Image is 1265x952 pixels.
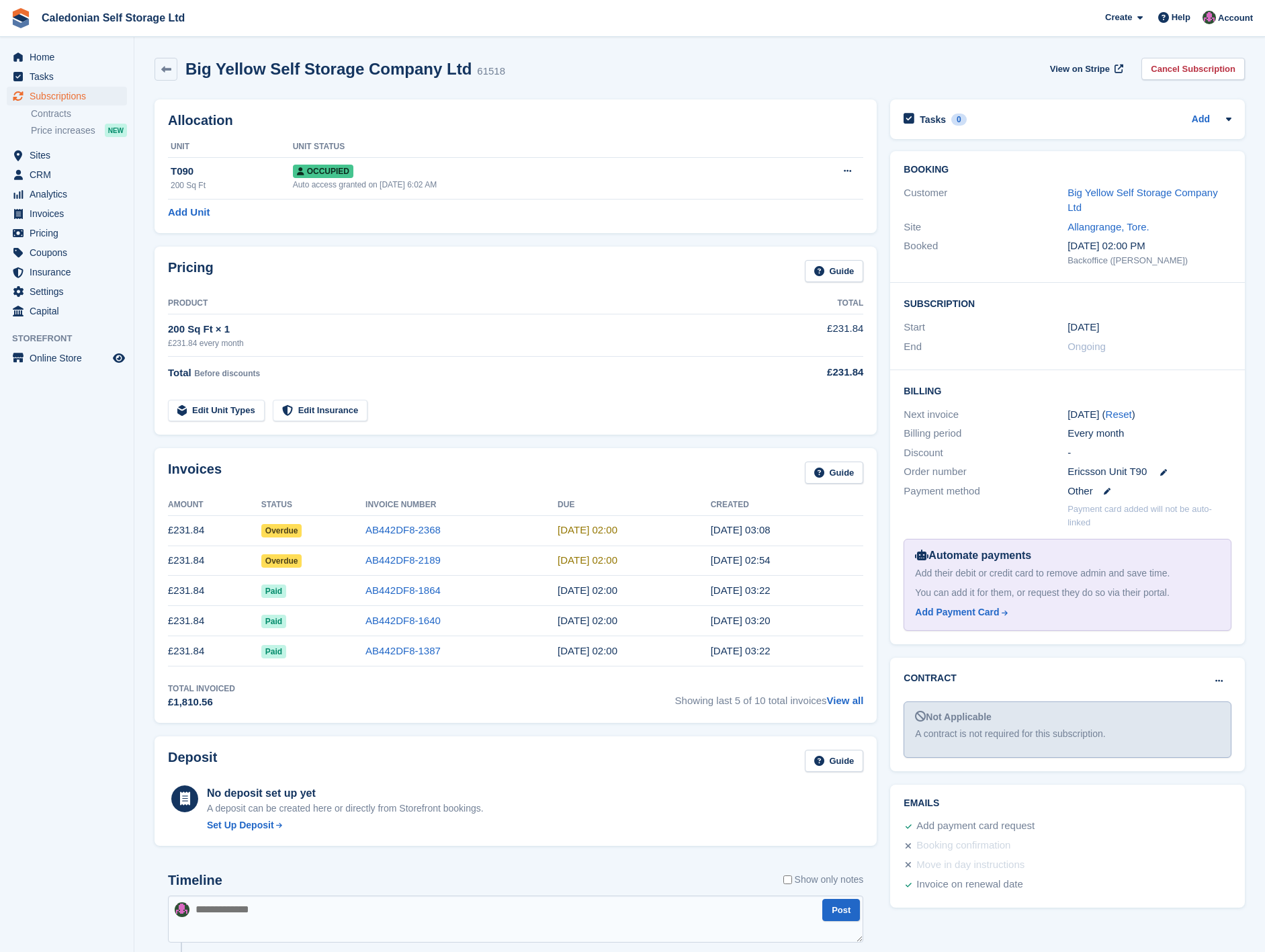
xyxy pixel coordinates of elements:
span: Analytics [30,185,110,204]
a: AB442DF8-1640 [365,615,441,626]
a: Contracts [31,107,127,120]
time: 2025-07-02 01:00:00 UTC [558,585,617,596]
a: AB442DF8-2368 [365,524,441,535]
div: Add Payment Card [915,605,999,619]
td: £231.84 [168,606,261,636]
span: Online Store [30,349,110,367]
span: Paid [261,615,286,628]
div: £231.84 every month [168,337,756,349]
a: Guide [805,750,864,772]
time: 2025-05-01 02:22:48 UTC [711,645,771,656]
time: 2025-05-02 01:00:00 UTC [558,645,617,656]
h2: Billing [904,384,1231,397]
time: 2025-08-01 01:54:23 UTC [711,554,771,566]
a: menu [7,146,127,165]
a: Cancel Subscription [1141,58,1245,80]
span: Coupons [30,243,110,262]
div: Invoice on renewal date [916,877,1022,893]
div: £231.84 [756,365,864,380]
h2: Emails [904,798,1231,809]
h2: Tasks [920,114,946,126]
h2: Deposit [168,750,217,772]
input: Show only notes [783,873,792,887]
time: 2025-06-01 02:20:10 UTC [711,615,771,626]
p: A deposit can be created here or directly from Storefront bookings. [207,802,484,816]
th: Product [168,293,756,314]
th: Due [558,494,711,516]
span: Subscriptions [30,87,110,105]
td: £231.84 [168,576,261,606]
span: Overdue [261,554,302,568]
span: Settings [30,282,110,301]
div: Billing period [904,426,1067,441]
a: Big Yellow Self Storage Company Ltd [1067,187,1217,214]
a: menu [7,67,127,86]
img: Lois Holling [1203,11,1216,24]
div: NEW [105,124,127,137]
div: Move in day instructions [916,857,1024,873]
span: View on Stripe [1050,62,1110,76]
a: Caledonian Self Storage Ltd [36,7,190,29]
div: Customer [904,185,1067,216]
a: menu [7,282,127,301]
div: T090 [171,164,293,179]
label: Show only notes [783,873,864,887]
div: Add payment card request [916,818,1035,834]
div: Order number [904,464,1067,480]
span: Before discounts [194,369,260,378]
a: menu [7,302,127,320]
th: Amount [168,494,261,516]
div: Booking confirmation [916,838,1010,854]
a: menu [7,263,127,282]
div: Set Up Deposit [207,818,274,832]
span: Ericsson Unit T90 [1067,464,1147,480]
span: Storefront [12,332,134,345]
th: Created [711,494,864,516]
a: AB442DF8-2189 [365,554,441,566]
img: stora-icon-8386f47178a22dfd0bd8f6a31ec36ba5ce8667c1dd55bd0f319d3a0aa187defe.svg [11,8,31,28]
a: AB442DF8-1387 [365,645,441,656]
a: View on Stripe [1045,58,1126,80]
div: Automate payments [915,548,1220,564]
time: 2024-12-01 01:00:00 UTC [1067,320,1099,335]
div: 200 Sq Ft [171,179,293,191]
a: menu [7,165,127,184]
div: Next invoice [904,407,1067,423]
a: View all [827,695,864,706]
div: Total Invoiced [168,683,235,695]
span: Home [30,48,110,67]
span: CRM [30,165,110,184]
div: Booked [904,239,1067,267]
span: Invoices [30,204,110,223]
div: Discount [904,445,1067,461]
a: menu [7,185,127,204]
span: Pricing [30,224,110,243]
img: Lois Holling [175,902,189,917]
td: £231.84 [756,314,864,356]
span: Overdue [261,524,302,537]
time: 2025-08-02 01:00:00 UTC [558,554,617,566]
a: Allangrange, Tore. [1067,221,1149,232]
a: Guide [805,462,864,484]
p: Payment card added will not be auto-linked [1067,503,1231,529]
a: AB442DF8-1864 [365,585,441,596]
div: Every month [1067,426,1231,441]
div: Start [904,320,1067,335]
button: Post [822,899,860,921]
th: Total [756,293,864,314]
div: [DATE] 02:00 PM [1067,239,1231,254]
span: Help [1172,11,1190,24]
a: menu [7,224,127,243]
div: Backoffice ([PERSON_NAME]) [1067,254,1231,267]
a: Set Up Deposit [207,818,484,832]
a: menu [7,349,127,367]
div: A contract is not required for this subscription. [915,727,1220,741]
a: Add [1192,112,1210,128]
span: Paid [261,645,286,658]
div: Not Applicable [915,710,1220,724]
time: 2025-09-01 02:08:53 UTC [711,524,771,535]
div: You can add it for them, or request they do so via their portal. [915,586,1220,600]
time: 2025-06-02 01:00:00 UTC [558,615,617,626]
th: Unit [168,136,293,158]
a: Add Payment Card [915,605,1215,619]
